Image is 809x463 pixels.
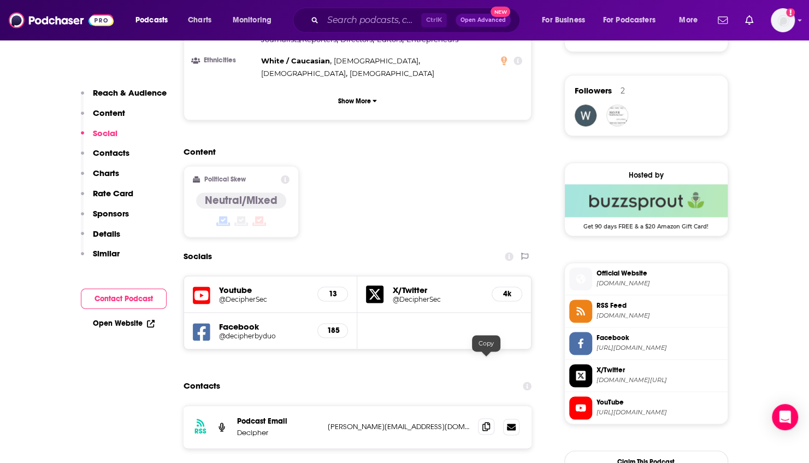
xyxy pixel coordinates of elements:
span: New [491,7,510,17]
button: Contacts [81,148,129,168]
span: Monitoring [233,13,271,28]
span: twitter.com/DecipherSec [597,376,723,384]
h3: Ethnicities [193,57,257,64]
input: Search podcasts, credits, & more... [323,11,421,29]
span: RSS Feed [597,301,723,310]
button: Sponsors [81,208,129,228]
a: X/Twitter[DOMAIN_NAME][URL] [569,364,723,387]
span: , [334,55,420,67]
span: Facebook [597,333,723,343]
span: For Podcasters [603,13,656,28]
img: Podchaser - Follow, Share and Rate Podcasts [9,10,114,31]
a: @DecipherSec [219,295,309,303]
span: YouTube [597,397,723,407]
span: [DEMOGRAPHIC_DATA] [334,56,418,65]
span: , [261,55,332,67]
span: For Business [542,13,585,28]
p: Content [93,108,125,118]
p: Rate Card [93,188,133,198]
span: , [261,67,347,80]
a: Open Website [93,319,155,328]
a: Official Website[DOMAIN_NAME] [569,267,723,290]
h2: Political Skew [204,175,246,183]
img: Buzzsprout Deal: Get 90 days FREE & a $20 Amazon Gift Card! [565,184,728,217]
span: Ctrl K [421,13,447,27]
h5: Youtube [219,285,309,295]
h5: 13 [327,289,339,298]
a: Facebook[URL][DOMAIN_NAME] [569,332,723,355]
span: Directors [340,35,373,44]
p: Contacts [93,148,129,158]
h5: X/Twitter [392,285,483,295]
h4: Neutral/Mixed [205,194,277,207]
h2: Contacts [184,376,220,396]
p: Similar [93,248,120,259]
p: Sponsors [93,208,129,219]
div: Copy [472,335,500,351]
img: User Profile [771,8,795,32]
a: Buzzsprout Deal: Get 90 days FREE & a $20 Amazon Gift Card! [565,184,728,229]
div: Open Intercom Messenger [772,404,798,430]
button: Charts [81,168,119,188]
button: Reach & Audience [81,87,167,108]
span: [DEMOGRAPHIC_DATA] [350,69,434,78]
span: decipher.sc [597,279,723,288]
span: feeds.buzzsprout.com [597,312,723,320]
span: Followers [575,85,612,96]
span: Get 90 days FREE & a $20 Amazon Gift Card! [565,217,728,230]
button: Social [81,128,117,148]
p: Social [93,128,117,138]
button: open menu [225,11,286,29]
button: open menu [128,11,182,29]
svg: Add a profile image [786,8,795,17]
p: [PERSON_NAME][EMAIL_ADDRESS][DOMAIN_NAME] [328,422,470,431]
img: BaTshiTcrAZY [606,104,628,126]
span: Podcasts [135,13,168,28]
a: RSS Feed[DOMAIN_NAME] [569,300,723,323]
button: Open AdvancedNew [456,14,511,27]
h3: RSS [194,427,206,436]
span: [DEMOGRAPHIC_DATA] [261,69,346,78]
button: Details [81,228,120,249]
span: Editors [377,35,402,44]
a: Charts [181,11,218,29]
p: Decipher [237,428,319,437]
span: Logged in as WE_Broadcast [771,8,795,32]
div: Hosted by [565,171,728,180]
a: @decipherbyduo [219,332,309,340]
span: X/Twitter [597,365,723,375]
span: More [679,13,698,28]
p: Reach & Audience [93,87,167,98]
button: Similar [81,248,120,268]
img: weedloversusa [575,104,597,126]
span: Charts [188,13,211,28]
h5: 4k [501,289,513,298]
button: open menu [671,11,711,29]
span: https://www.facebook.com/decipherbyduo [597,344,723,352]
span: Official Website [597,268,723,278]
button: Contact Podcast [81,289,167,309]
button: open menu [534,11,599,29]
p: Show More [338,97,371,105]
h5: Facebook [219,321,309,332]
button: open menu [596,11,671,29]
button: Show profile menu [771,8,795,32]
button: Content [81,108,125,128]
span: Entrepreneurs [406,35,458,44]
a: YouTube[URL][DOMAIN_NAME] [569,396,723,419]
span: Journalists/Reporters [261,35,336,44]
h2: Socials [184,246,212,267]
p: Podcast Email [237,417,319,426]
div: Search podcasts, credits, & more... [303,8,530,33]
span: White / Caucasian [261,56,330,65]
p: Charts [93,168,119,178]
p: Details [93,228,120,239]
a: @DecipherSec [392,295,483,303]
div: 2 [621,86,625,96]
